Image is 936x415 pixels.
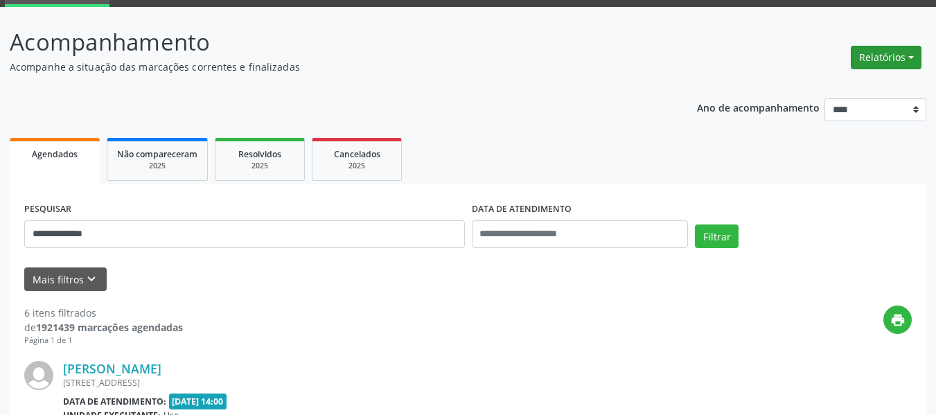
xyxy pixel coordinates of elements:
span: Cancelados [334,148,380,160]
div: 2025 [225,161,294,171]
button: Filtrar [695,224,739,248]
div: de [24,320,183,335]
button: Mais filtroskeyboard_arrow_down [24,267,107,292]
span: Não compareceram [117,148,197,160]
i: keyboard_arrow_down [84,272,99,287]
img: img [24,361,53,390]
div: 2025 [117,161,197,171]
span: [DATE] 14:00 [169,394,227,409]
span: Resolvidos [238,148,281,160]
p: Acompanhamento [10,25,651,60]
p: Ano de acompanhamento [697,98,820,116]
a: [PERSON_NAME] [63,361,161,376]
i: print [890,312,906,328]
span: Agendados [32,148,78,160]
label: DATA DE ATENDIMENTO [472,199,572,220]
div: 2025 [322,161,391,171]
b: Data de atendimento: [63,396,166,407]
label: PESQUISAR [24,199,71,220]
div: 6 itens filtrados [24,306,183,320]
button: Relatórios [851,46,921,69]
p: Acompanhe a situação das marcações correntes e finalizadas [10,60,651,74]
div: [STREET_ADDRESS] [63,377,704,389]
div: Página 1 de 1 [24,335,183,346]
button: print [883,306,912,334]
strong: 1921439 marcações agendadas [36,321,183,334]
